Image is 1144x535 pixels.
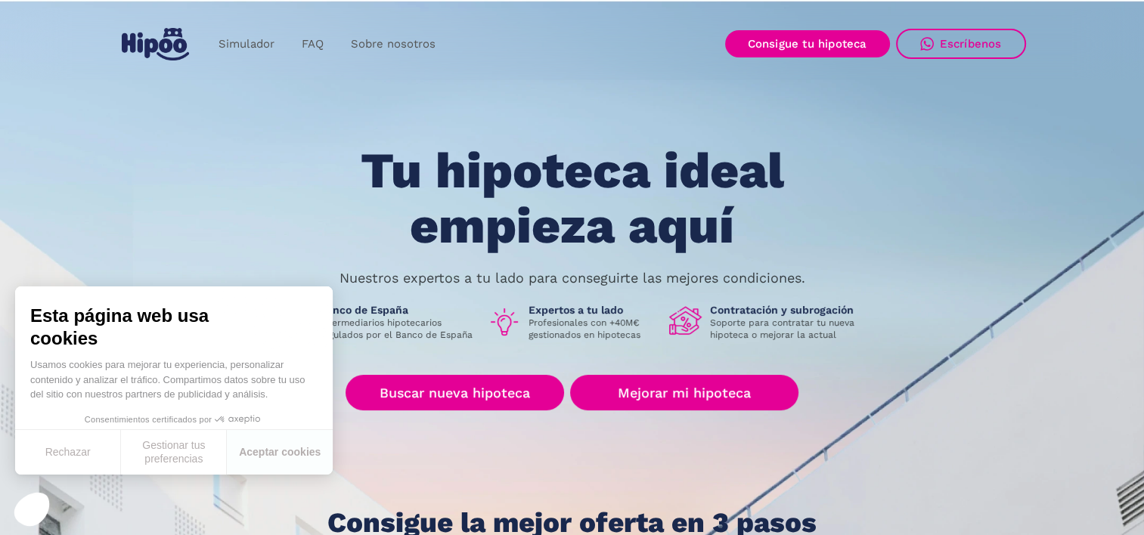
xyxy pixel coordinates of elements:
[320,303,476,317] h1: Banco de España
[320,317,476,341] p: Intermediarios hipotecarios regulados por el Banco de España
[119,22,193,66] a: home
[896,29,1026,59] a: Escríbenos
[570,375,798,410] a: Mejorar mi hipoteca
[205,29,288,59] a: Simulador
[337,29,449,59] a: Sobre nosotros
[940,37,1002,51] div: Escríbenos
[285,144,858,253] h1: Tu hipoteca ideal empieza aquí
[529,303,657,317] h1: Expertos a tu lado
[346,375,564,410] a: Buscar nueva hipoteca
[725,30,890,57] a: Consigue tu hipoteca
[339,272,805,284] p: Nuestros expertos a tu lado para conseguirte las mejores condiciones.
[529,317,657,341] p: Profesionales con +40M€ gestionados en hipotecas
[710,317,866,341] p: Soporte para contratar tu nueva hipoteca o mejorar la actual
[710,303,866,317] h1: Contratación y subrogación
[288,29,337,59] a: FAQ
